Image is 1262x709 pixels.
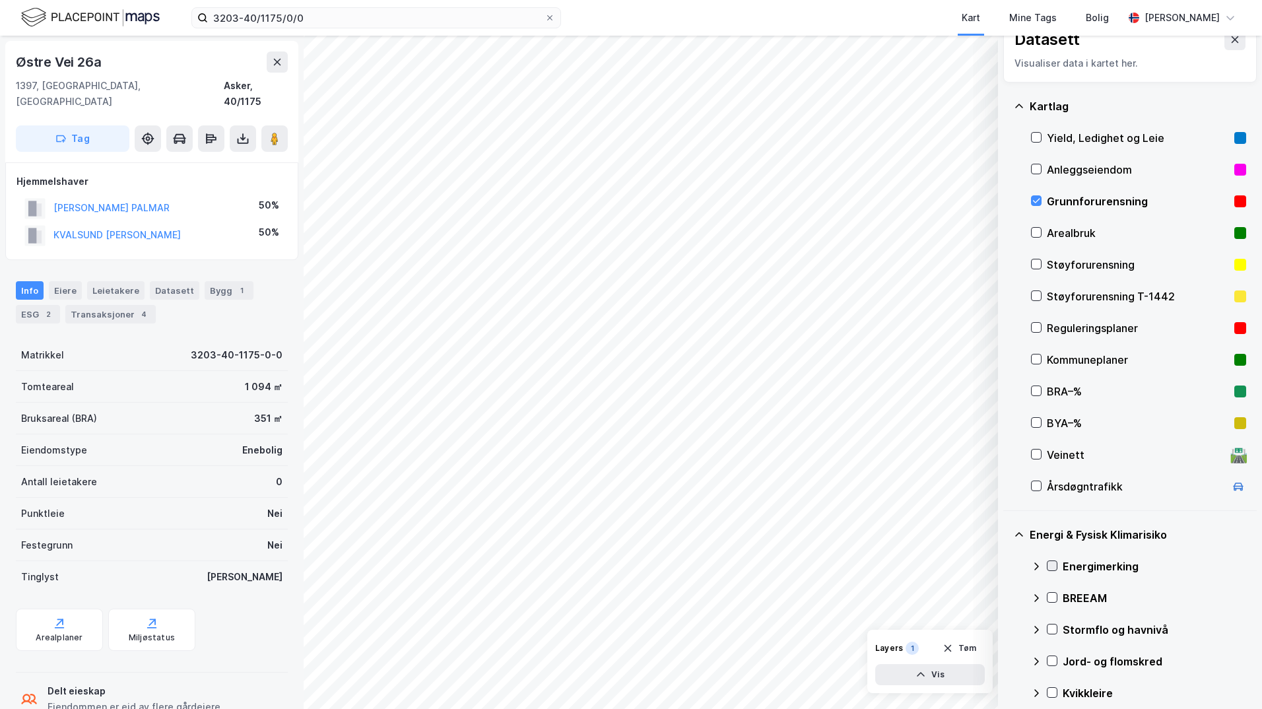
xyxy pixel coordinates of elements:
div: Nei [267,506,282,522]
div: Tomteareal [21,379,74,395]
div: Kommuneplaner [1047,352,1229,368]
div: Miljøstatus [129,632,175,643]
div: BYA–% [1047,415,1229,431]
div: Støyforurensning T-1442 [1047,288,1229,304]
div: Antall leietakere [21,474,97,490]
div: Bolig [1086,10,1109,26]
div: Eiere [49,281,82,300]
div: Stormflo og havnivå [1063,622,1246,638]
div: Delt eieskap [48,683,220,699]
div: Bruksareal (BRA) [21,411,97,426]
div: 0 [276,474,282,490]
div: Østre Vei 26a [16,51,104,73]
div: 2 [42,308,55,321]
div: 1 [906,642,919,655]
div: Eiendomstype [21,442,87,458]
div: Yield, Ledighet og Leie [1047,130,1229,146]
div: 1 094 ㎡ [245,379,282,395]
div: 1 [235,284,248,297]
div: Tinglyst [21,569,59,585]
div: Festegrunn [21,537,73,553]
div: 50% [259,224,279,240]
div: 1397, [GEOGRAPHIC_DATA], [GEOGRAPHIC_DATA] [16,78,224,110]
button: Tag [16,125,129,152]
div: Matrikkel [21,347,64,363]
div: Bygg [205,281,253,300]
div: ESG [16,305,60,323]
div: Datasett [150,281,199,300]
div: Arealplaner [36,632,83,643]
div: Nei [267,537,282,553]
div: Visualiser data i kartet her. [1014,55,1245,71]
div: Reguleringsplaner [1047,320,1229,336]
div: [PERSON_NAME] [1145,10,1220,26]
div: Kartlag [1030,98,1246,114]
div: [PERSON_NAME] [207,569,282,585]
div: 4 [137,308,150,321]
div: Hjemmelshaver [17,174,287,189]
div: BREEAM [1063,590,1246,606]
div: 50% [259,197,279,213]
div: Layers [875,643,903,654]
img: logo.f888ab2527a4732fd821a326f86c7f29.svg [21,6,160,29]
iframe: Chat Widget [1196,646,1262,709]
div: Transaksjoner [65,305,156,323]
div: Enebolig [242,442,282,458]
div: Kart [962,10,980,26]
div: Grunnforurensning [1047,193,1229,209]
div: Punktleie [21,506,65,522]
div: Støyforurensning [1047,257,1229,273]
div: Veinett [1047,447,1225,463]
button: Vis [875,664,985,685]
div: Energimerking [1063,558,1246,574]
div: 351 ㎡ [254,411,282,426]
input: Søk på adresse, matrikkel, gårdeiere, leietakere eller personer [208,8,545,28]
div: Energi & Fysisk Klimarisiko [1030,527,1246,543]
div: Jord- og flomskred [1063,654,1246,669]
div: Arealbruk [1047,225,1229,241]
div: Årsdøgntrafikk [1047,479,1225,494]
div: Datasett [1014,29,1080,50]
div: Anleggseiendom [1047,162,1229,178]
div: Info [16,281,44,300]
div: BRA–% [1047,384,1229,399]
div: 🛣️ [1230,446,1247,463]
div: Asker, 40/1175 [224,78,288,110]
div: Kvikkleire [1063,685,1246,701]
div: Leietakere [87,281,145,300]
button: Tøm [934,638,985,659]
div: Mine Tags [1009,10,1057,26]
div: 3203-40-1175-0-0 [191,347,282,363]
